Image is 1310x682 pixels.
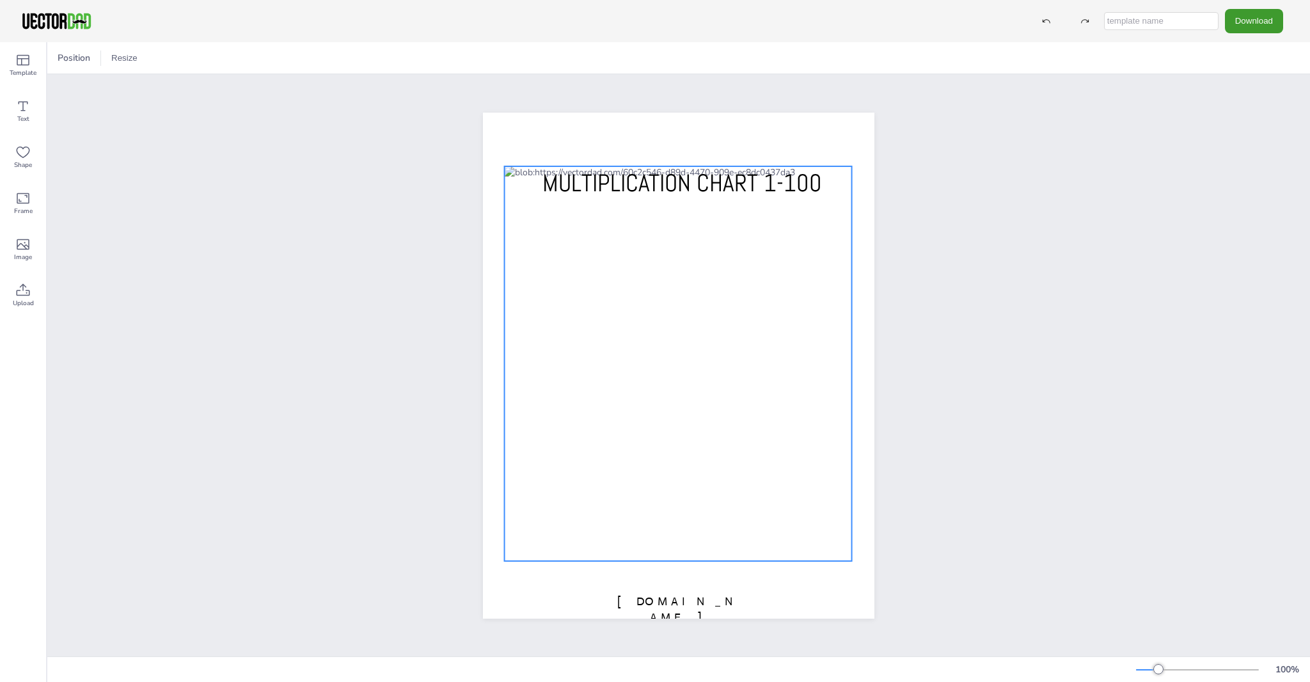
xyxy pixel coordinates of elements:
[617,594,743,624] span: [DOMAIN_NAME]
[1272,663,1302,676] div: 100 %
[1225,9,1283,33] button: Download
[17,114,29,124] span: Text
[14,160,32,170] span: Shape
[14,252,32,262] span: Image
[55,52,93,64] span: Position
[106,48,143,68] button: Resize
[10,68,36,78] span: Template
[542,167,822,198] span: MULTIPLICATION CHART 1-100
[14,206,33,216] span: Frame
[1104,12,1219,30] input: template name
[20,12,93,31] img: VectorDad-1.png
[13,298,34,308] span: Upload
